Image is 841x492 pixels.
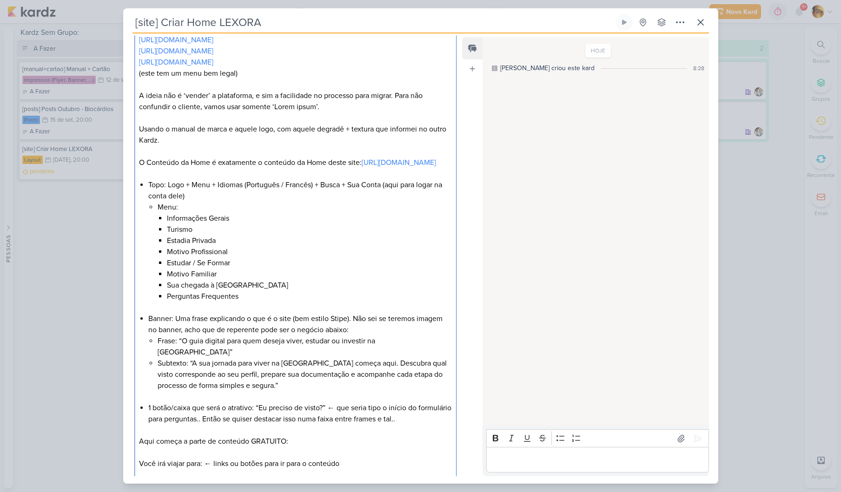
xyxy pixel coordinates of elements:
[621,19,628,26] div: Ligar relógio
[167,257,451,269] li: Estudar / Se Formar
[158,358,451,402] li: Subtexto: “
[167,291,451,313] li: Perguntas Frequentes
[167,224,451,235] li: Turismo
[500,63,595,73] div: [PERSON_NAME] criou este kard
[139,458,451,469] p: Você irá viajar para: ← links ou botões para ir para o conteúdo
[139,58,213,67] a: [URL][DOMAIN_NAME]
[139,68,451,79] p: (este tem um menu bem legal)
[693,64,704,72] div: 8:28
[158,335,451,358] li: Frase: “O guia digital para quem deseja viver, estudar ou investir na [GEOGRAPHIC_DATA]”
[139,35,213,45] a: [URL][DOMAIN_NAME]
[139,157,451,168] p: O Conteúdo da Home é exatamente o conteúdo da Home deste site:
[167,246,451,257] li: Motivo Profissional
[139,124,451,146] p: Usando o manual de marca e aquele logo, com aquele degradê + textura que informei no outro Kardz.
[167,213,451,224] li: Informações Gerais
[486,447,709,472] div: Editor editing area: main
[148,402,451,425] li: 1 botão/caixa que será o atrativo: “Eu preciso de visto?” ← que seria tipo o início do formulário...
[139,436,451,447] p: Aqui começa a parte de conteúdo GRATUITO:
[148,313,451,402] li: Banner: Uma frase explicando o que é o site (bem estilo Stipe). Não sei se teremos imagem no bann...
[486,429,709,447] div: Editor toolbar
[139,46,213,56] a: [URL][DOMAIN_NAME]
[158,359,447,390] span: A sua jornada para viver na [GEOGRAPHIC_DATA] começa aqui. Descubra qual visto corresponde ao seu...
[167,269,451,280] li: Motivo Familiar
[148,179,451,313] li: Topo: Logo + Menu + Idiomas (Português / Francês) + Busca + Sua Conta (aqui para logar na conta d...
[167,280,451,291] li: Sua chegada à [GEOGRAPHIC_DATA]
[167,235,451,246] li: Estadia Privada
[362,158,436,167] a: [URL][DOMAIN_NAME]
[132,14,614,31] input: Kard Sem Título
[139,90,451,112] p: A ideia não é ‘vender’ a plataforma, e sim a facilidade no processo para migrar. Para não confund...
[158,202,451,313] li: Menu:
